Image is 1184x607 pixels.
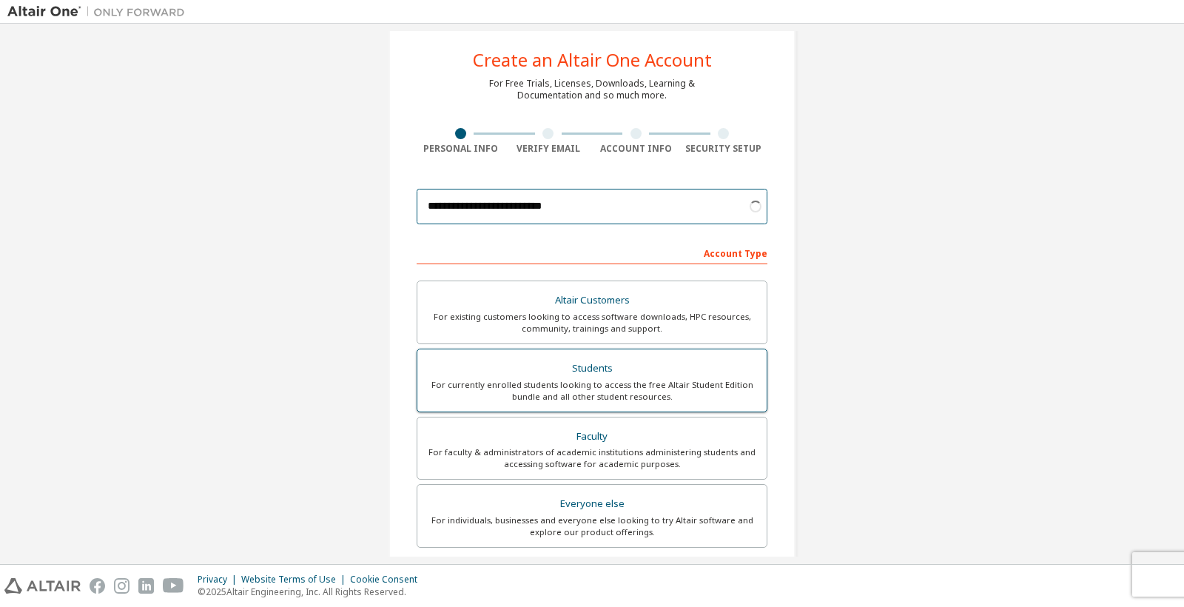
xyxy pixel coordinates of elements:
[426,290,758,311] div: Altair Customers
[7,4,192,19] img: Altair One
[417,241,767,264] div: Account Type
[505,143,593,155] div: Verify Email
[489,78,695,101] div: For Free Trials, Licenses, Downloads, Learning & Documentation and so much more.
[426,358,758,379] div: Students
[426,311,758,335] div: For existing customers looking to access software downloads, HPC resources, community, trainings ...
[592,143,680,155] div: Account Info
[426,426,758,447] div: Faculty
[138,578,154,594] img: linkedin.svg
[426,379,758,403] div: For currently enrolled students looking to access the free Altair Student Edition bundle and all ...
[114,578,129,594] img: instagram.svg
[426,494,758,514] div: Everyone else
[473,51,712,69] div: Create an Altair One Account
[241,574,350,586] div: Website Terms of Use
[350,574,426,586] div: Cookie Consent
[417,143,505,155] div: Personal Info
[198,574,241,586] div: Privacy
[680,143,768,155] div: Security Setup
[426,514,758,538] div: For individuals, businesses and everyone else looking to try Altair software and explore our prod...
[90,578,105,594] img: facebook.svg
[163,578,184,594] img: youtube.svg
[198,586,426,598] p: © 2025 Altair Engineering, Inc. All Rights Reserved.
[426,446,758,470] div: For faculty & administrators of academic institutions administering students and accessing softwa...
[4,578,81,594] img: altair_logo.svg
